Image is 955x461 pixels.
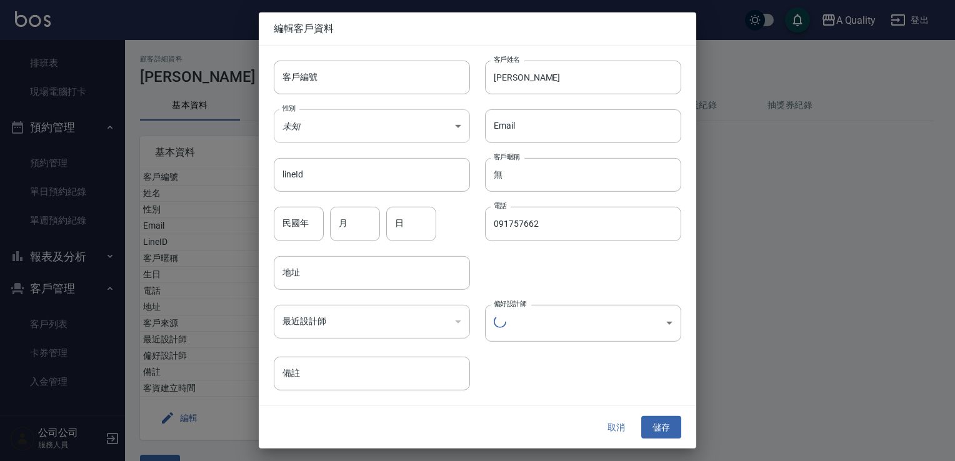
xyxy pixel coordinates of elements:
button: 儲存 [641,416,681,439]
label: 客戶暱稱 [494,152,520,162]
label: 偏好設計師 [494,299,526,308]
label: 客戶姓名 [494,55,520,64]
button: 取消 [596,416,636,439]
span: 編輯客戶資料 [274,22,681,35]
em: 未知 [282,121,300,131]
label: 電話 [494,201,507,211]
label: 性別 [282,104,296,113]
